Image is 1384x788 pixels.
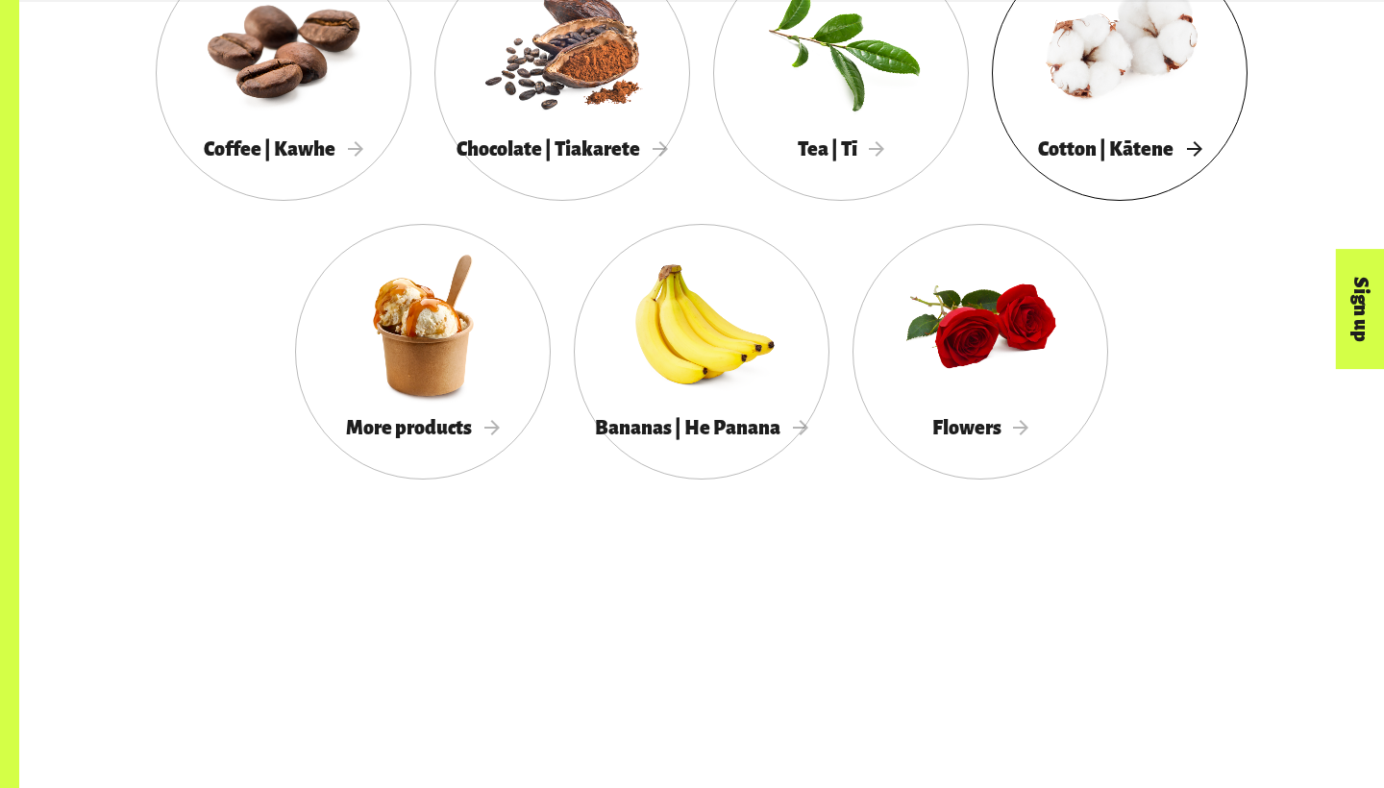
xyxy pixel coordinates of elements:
span: Coffee | Kawhe [204,138,363,160]
span: More products [346,417,500,438]
a: Flowers [853,224,1108,480]
span: Flowers [932,417,1029,438]
a: Bananas | He Panana [574,224,829,480]
span: Cotton | Kātene [1038,138,1201,160]
span: Chocolate | Tiakarete [457,138,668,160]
span: Tea | Tī [798,138,885,160]
a: More products [295,224,551,480]
span: Bananas | He Panana [595,417,808,438]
